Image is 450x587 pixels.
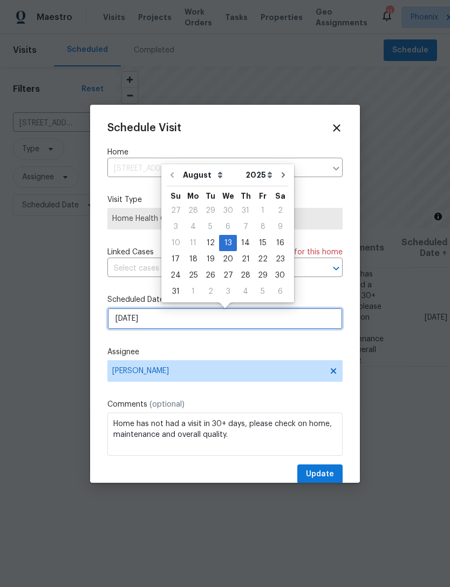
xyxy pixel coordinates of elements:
[185,251,202,267] div: Mon Aug 18 2025
[254,235,271,251] div: 15
[254,203,271,218] div: 1
[167,251,185,267] div: Sun Aug 17 2025
[185,219,202,234] div: 4
[271,268,289,283] div: 30
[271,235,289,251] div: Sat Aug 16 2025
[271,267,289,284] div: Sat Aug 30 2025
[202,203,219,218] div: 29
[237,267,254,284] div: Thu Aug 28 2025
[254,251,271,267] div: Fri Aug 22 2025
[254,203,271,219] div: Fri Aug 01 2025
[185,252,202,267] div: 18
[171,192,181,200] abbr: Sunday
[185,203,202,218] div: 28
[202,219,219,235] div: Tue Aug 05 2025
[219,251,237,267] div: Wed Aug 20 2025
[237,219,254,235] div: Thu Aug 07 2025
[237,284,254,299] div: 4
[219,284,237,299] div: 3
[237,203,254,219] div: Thu Jul 31 2025
[107,347,343,357] label: Assignee
[254,252,271,267] div: 22
[219,267,237,284] div: Wed Aug 27 2025
[271,252,289,267] div: 23
[107,147,343,158] label: Home
[297,464,343,484] button: Update
[167,203,185,219] div: Sun Jul 27 2025
[271,284,289,299] div: 6
[187,192,199,200] abbr: Monday
[185,268,202,283] div: 25
[185,267,202,284] div: Mon Aug 25 2025
[219,235,237,251] div: 13
[185,284,202,300] div: Mon Sep 01 2025
[259,192,267,200] abbr: Friday
[202,268,219,283] div: 26
[107,399,343,410] label: Comments
[202,235,219,251] div: 12
[180,167,243,183] select: Month
[112,367,324,375] span: [PERSON_NAME]
[112,213,338,224] span: Home Health Checkup
[254,219,271,234] div: 8
[241,192,251,200] abbr: Thursday
[107,260,312,277] input: Select cases
[202,203,219,219] div: Tue Jul 29 2025
[237,235,254,251] div: 14
[254,235,271,251] div: Fri Aug 15 2025
[107,308,343,329] input: M/D/YYYY
[243,167,275,183] select: Year
[237,251,254,267] div: Thu Aug 21 2025
[202,284,219,300] div: Tue Sep 02 2025
[107,413,343,456] textarea: Home has not had a visit in 30+ days, please check on home, maintenance and overall quality.
[219,284,237,300] div: Wed Sep 03 2025
[222,192,234,200] abbr: Wednesday
[237,219,254,234] div: 7
[254,268,271,283] div: 29
[185,284,202,299] div: 1
[271,235,289,251] div: 16
[167,203,185,218] div: 27
[167,235,185,251] div: 10
[167,284,185,300] div: Sun Aug 31 2025
[167,219,185,234] div: 3
[164,164,180,186] button: Go to previous month
[219,219,237,235] div: Wed Aug 06 2025
[254,219,271,235] div: Fri Aug 08 2025
[219,252,237,267] div: 20
[206,192,215,200] abbr: Tuesday
[254,284,271,300] div: Fri Sep 05 2025
[219,203,237,218] div: 30
[202,252,219,267] div: 19
[167,268,185,283] div: 24
[219,203,237,219] div: Wed Jul 30 2025
[254,284,271,299] div: 5
[107,160,326,177] input: Enter in an address
[167,219,185,235] div: Sun Aug 03 2025
[271,203,289,218] div: 2
[237,203,254,218] div: 31
[202,267,219,284] div: Tue Aug 26 2025
[306,468,334,481] span: Update
[202,284,219,299] div: 2
[185,219,202,235] div: Mon Aug 04 2025
[107,247,154,258] span: Linked Cases
[202,235,219,251] div: Tue Aug 12 2025
[271,219,289,234] div: 9
[149,401,185,408] span: (optional)
[167,252,185,267] div: 17
[219,219,237,234] div: 6
[185,235,202,251] div: Mon Aug 11 2025
[202,251,219,267] div: Tue Aug 19 2025
[185,203,202,219] div: Mon Jul 28 2025
[254,267,271,284] div: Fri Aug 29 2025
[271,203,289,219] div: Sat Aug 02 2025
[237,235,254,251] div: Thu Aug 14 2025
[219,268,237,283] div: 27
[202,219,219,234] div: 5
[107,294,343,305] label: Scheduled Date
[219,235,237,251] div: Wed Aug 13 2025
[271,284,289,300] div: Sat Sep 06 2025
[167,267,185,284] div: Sun Aug 24 2025
[185,235,202,251] div: 11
